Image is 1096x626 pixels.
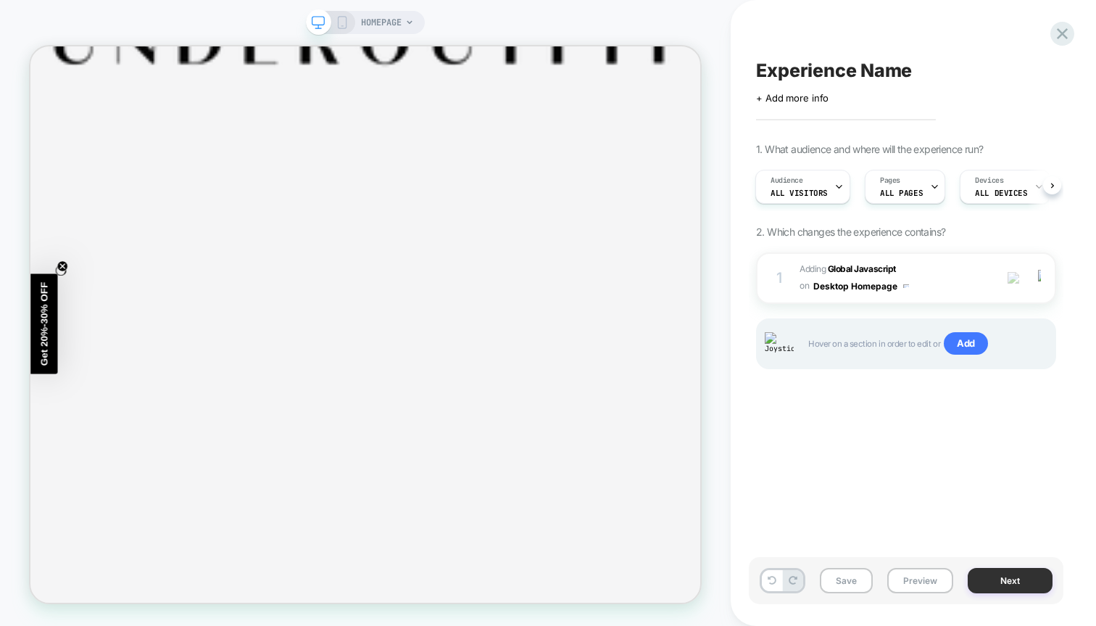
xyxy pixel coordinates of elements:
[6,31,888,44] a: Go to homepage
[756,92,829,104] span: + Add more info
[903,284,909,288] img: down arrow
[756,59,912,81] span: Experience Name
[975,176,1003,186] span: Devices
[944,332,988,355] span: Add
[828,263,896,274] b: Global Javascript
[1038,270,1041,286] img: close
[361,11,402,34] span: HOMEPAGE
[813,277,909,295] button: Desktop Homepage
[771,188,828,198] span: All Visitors
[880,188,923,198] span: ALL PAGES
[800,261,987,295] span: Adding
[808,332,1040,355] span: Hover on a section in order to edit or
[880,176,900,186] span: Pages
[887,568,953,593] button: Preview
[968,568,1053,593] button: Next
[772,265,786,291] div: 1
[820,568,873,593] button: Save
[33,292,48,306] button: Close teaser
[756,143,983,155] span: 1. What audience and where will the experience run?
[975,188,1027,198] span: ALL DEVICES
[800,278,809,294] span: on
[765,332,794,355] img: Joystick
[756,226,945,238] span: 2. Which changes the experience contains?
[11,314,25,426] span: Get 20%-30% OFF
[1008,272,1020,284] img: crossed eye
[771,176,803,186] span: Audience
